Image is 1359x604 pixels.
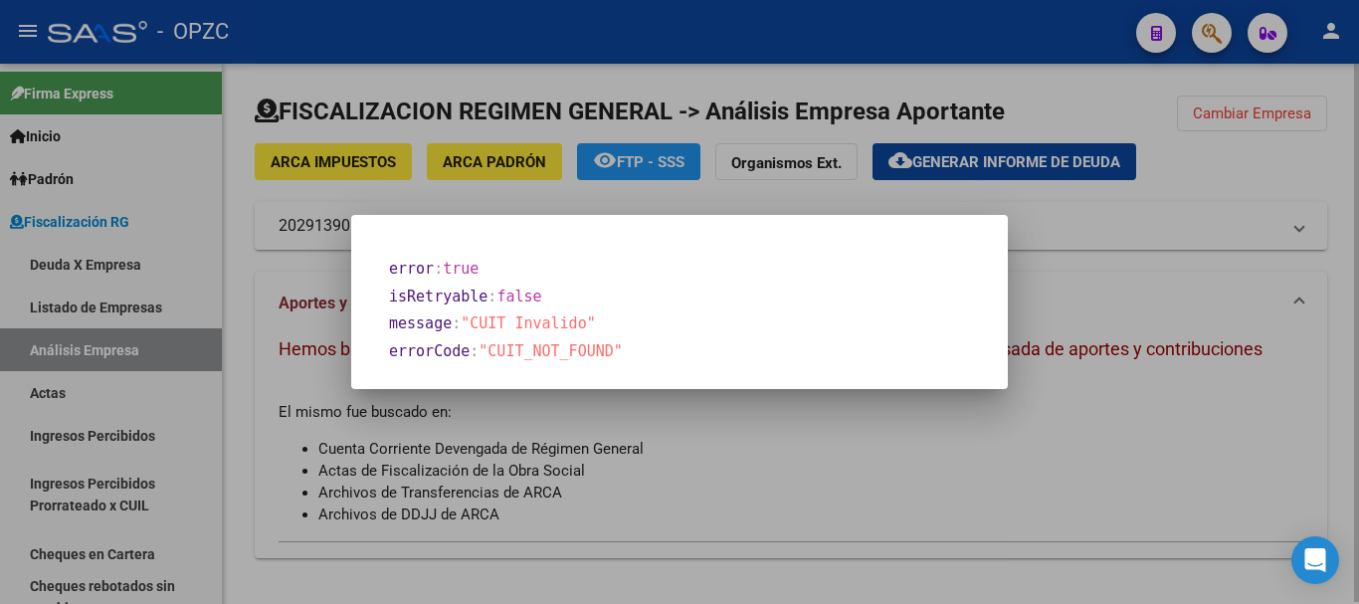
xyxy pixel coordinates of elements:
span: : [470,342,479,360]
div: Open Intercom Messenger [1291,536,1339,584]
span: message [389,314,452,332]
span: false [496,288,541,305]
span: error [389,260,434,278]
span: errorCode [389,342,470,360]
span: : [452,314,461,332]
span: isRetryable [389,288,487,305]
span: "CUIT Invalido" [461,314,595,332]
span: : [487,288,496,305]
span: "CUIT_NOT_FOUND" [479,342,623,360]
span: : [434,260,443,278]
span: true [443,260,479,278]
